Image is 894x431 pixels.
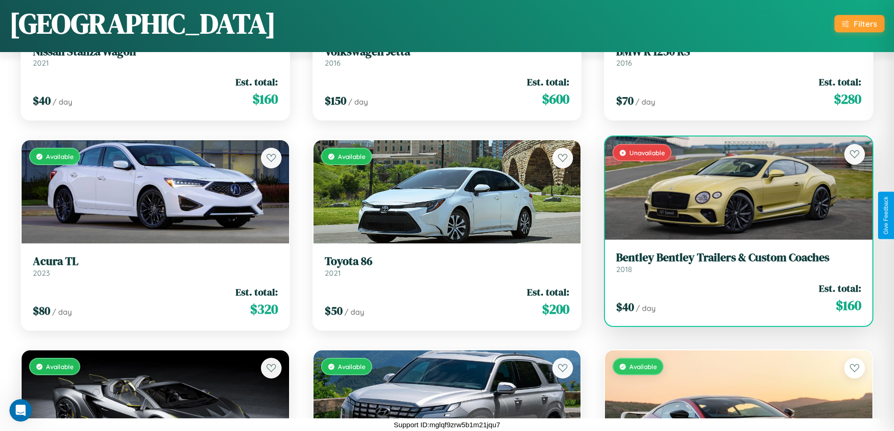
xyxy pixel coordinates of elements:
span: $ 320 [250,300,278,318]
a: Nissan Stanza Wagon2021 [33,45,278,68]
button: Filters [834,15,885,32]
span: 2023 [33,268,50,278]
span: Est. total: [236,285,278,299]
span: Unavailable [629,149,665,157]
span: $ 70 [616,93,634,108]
span: 2021 [33,58,49,68]
span: Available [46,152,74,160]
h3: Acura TL [33,255,278,268]
h3: Toyota 86 [325,255,570,268]
span: $ 50 [325,303,343,318]
span: Available [338,152,366,160]
span: / day [636,303,656,313]
a: Acura TL2023 [33,255,278,278]
span: $ 200 [542,300,569,318]
span: $ 280 [834,90,861,108]
span: Est. total: [527,285,569,299]
a: Bentley Bentley Trailers & Custom Coaches2018 [616,251,861,274]
span: Est. total: [236,75,278,89]
span: Est. total: [819,75,861,89]
span: $ 150 [325,93,346,108]
a: BMW R 1250 RS2016 [616,45,861,68]
span: 2016 [325,58,341,68]
span: Available [629,363,657,371]
span: / day [344,307,364,317]
span: / day [348,97,368,106]
span: / day [53,97,72,106]
div: Give Feedback [883,197,889,234]
a: Volkswagen Jetta2016 [325,45,570,68]
iframe: Intercom live chat [9,399,32,422]
span: Est. total: [819,281,861,295]
span: Est. total: [527,75,569,89]
a: Toyota 862021 [325,255,570,278]
span: / day [52,307,72,317]
span: $ 160 [252,90,278,108]
h3: Bentley Bentley Trailers & Custom Coaches [616,251,861,265]
span: 2016 [616,58,632,68]
span: 2018 [616,265,632,274]
span: Available [338,363,366,371]
h1: [GEOGRAPHIC_DATA] [9,4,276,43]
span: $ 40 [616,299,634,315]
span: $ 80 [33,303,50,318]
div: Filters [854,19,877,29]
span: $ 40 [33,93,51,108]
p: Support ID: mglqf9zrw5b1m21jqu7 [394,418,500,431]
span: / day [635,97,655,106]
span: Available [46,363,74,371]
span: $ 160 [836,296,861,315]
span: 2021 [325,268,341,278]
span: $ 600 [542,90,569,108]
